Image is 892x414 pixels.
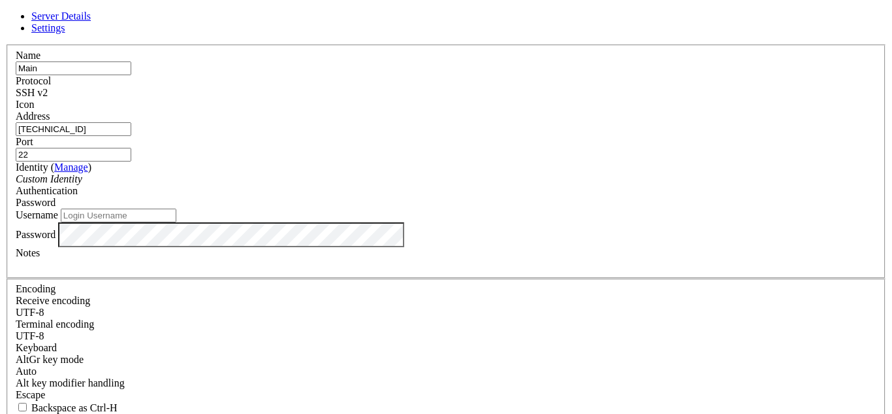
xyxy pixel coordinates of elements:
[16,366,876,377] div: Auto
[16,307,876,319] div: UTF-8
[16,173,82,184] i: Custom Identity
[16,330,44,341] span: UTF-8
[16,197,56,208] span: Password
[16,354,84,365] label: Set the expected encoding for data received from the host. If the encodings do not match, visual ...
[54,162,88,173] a: Manage
[31,10,91,22] a: Server Details
[16,319,94,330] label: The default terminal encoding. ISO-2022 enables character map translations (like graphics maps). ...
[16,50,40,61] label: Name
[16,162,91,173] label: Identity
[16,389,45,400] span: Escape
[16,136,33,147] label: Port
[16,122,131,136] input: Host Name or IP
[16,148,131,162] input: Port Number
[16,75,51,86] label: Protocol
[61,209,176,222] input: Login Username
[16,402,118,413] label: If true, the backspace should send BS ('\x08', aka ^H). Otherwise the backspace key should send '...
[18,403,27,411] input: Backspace as Ctrl-H
[16,247,40,258] label: Notes
[16,330,876,342] div: UTF-8
[16,377,125,388] label: Controls how the Alt key is handled. Escape: Send an ESC prefix. 8-Bit: Add 128 to the typed char...
[31,22,65,33] a: Settings
[16,87,48,98] span: SSH v2
[16,111,50,122] label: Address
[31,402,118,413] span: Backspace as Ctrl-H
[16,185,78,196] label: Authentication
[16,366,37,377] span: Auto
[16,61,131,75] input: Server Name
[16,283,56,294] label: Encoding
[16,173,876,185] div: Custom Identity
[16,342,57,353] label: Keyboard
[16,228,56,239] label: Password
[16,295,90,306] label: Set the expected encoding for data received from the host. If the encodings do not match, visual ...
[51,162,91,173] span: ( )
[16,197,876,209] div: Password
[16,209,58,220] label: Username
[16,87,876,99] div: SSH v2
[16,389,876,401] div: Escape
[16,99,34,110] label: Icon
[16,307,44,318] span: UTF-8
